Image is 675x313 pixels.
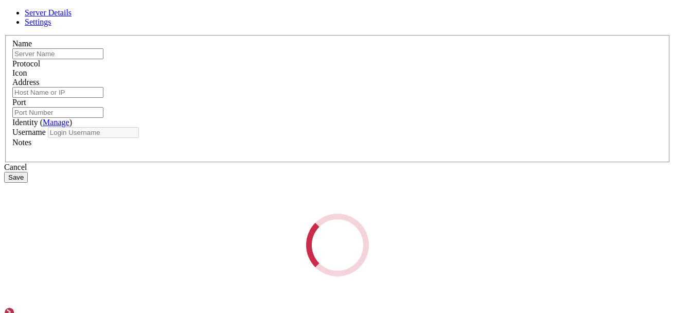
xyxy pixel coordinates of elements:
[43,118,69,127] a: Manage
[12,39,32,48] label: Name
[12,59,40,68] label: Protocol
[12,98,26,107] label: Port
[12,87,103,98] input: Host Name or IP
[25,8,72,17] a: Server Details
[12,78,39,86] label: Address
[12,138,31,147] label: Notes
[12,107,103,118] input: Port Number
[12,128,46,136] label: Username
[25,18,51,26] a: Settings
[12,48,103,59] input: Server Name
[12,68,27,77] label: Icon
[4,163,671,172] div: Cancel
[12,118,72,127] label: Identity
[48,127,139,138] input: Login Username
[4,172,28,183] button: Save
[40,118,72,127] span: ( )
[296,203,379,287] div: Loading...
